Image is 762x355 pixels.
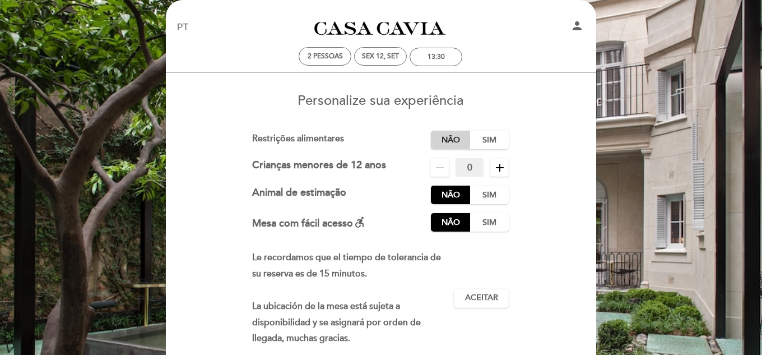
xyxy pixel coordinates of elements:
button: Aceitar [454,289,509,308]
i: remove [433,161,447,174]
div: Animal de estimação [252,186,346,204]
div: Le recordamos que el tiempo de tolerancia de su reserva es de 15 minutos. La ubicación de la mesa... [252,250,454,347]
a: Casa Cavia [310,12,450,43]
div: 13:30 [428,53,445,61]
label: Não [431,213,470,232]
i: add [493,161,507,174]
i: accessible_forward [353,215,366,229]
div: Restrições alimentares [252,131,431,149]
span: Aceitar [465,292,498,304]
label: Sim [470,186,509,204]
label: Sim [470,131,509,149]
label: Sim [470,213,509,232]
div: Sex 12, set [362,52,399,61]
span: Personalize sua experiência [298,93,463,109]
label: Não [431,131,470,149]
i: person [570,19,584,33]
label: Não [431,186,470,204]
div: Mesa com fácil acesso [252,213,366,232]
span: 2 pessoas [308,52,343,61]
div: Crianças menores de 12 anos [252,158,386,177]
button: person [570,19,584,36]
